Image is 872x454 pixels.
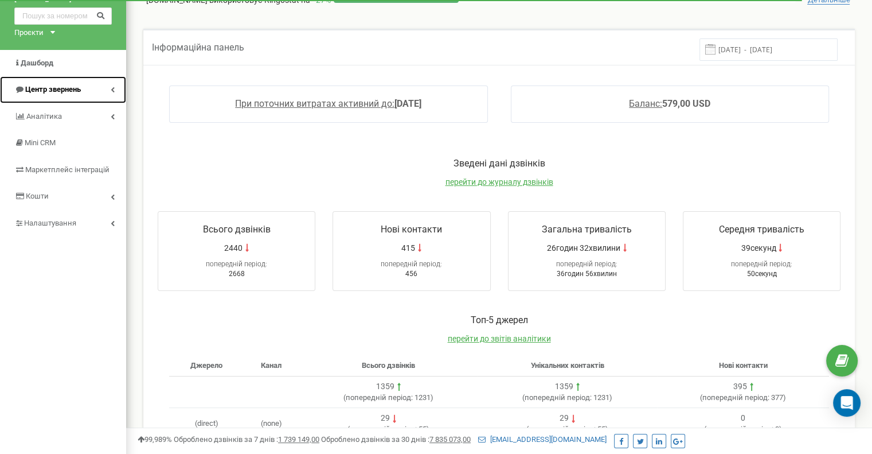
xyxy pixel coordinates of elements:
[381,224,442,235] span: Нові контакти
[741,242,776,254] span: 39секунд
[321,435,471,444] span: Оброблено дзвінків за 30 днів :
[26,192,49,200] span: Кошти
[733,381,747,393] div: 395
[453,158,545,169] span: Зведені дані дзвінків
[206,260,267,268] span: попередній період:
[350,425,417,433] span: попередній період:
[26,112,62,121] span: Аналiтика
[542,224,632,235] span: Загальна тривалість
[224,242,243,254] span: 2440
[138,435,172,444] span: 99,989%
[235,98,421,109] a: При поточних витратах активний до:[DATE]
[169,408,244,440] td: (direct)
[471,315,528,325] span: Toп-5 джерел
[25,85,81,94] span: Центр звернень
[526,425,608,433] span: ( 55 )
[731,260,792,268] span: попередній період:
[401,242,415,254] span: 415
[746,270,776,278] span: 50секунд
[405,270,417,278] span: 456
[346,393,413,402] span: попередній період:
[448,334,551,343] a: перейти до звітів аналітики
[429,435,471,444] u: 7 835 073,00
[547,242,620,254] span: 26годин 32хвилини
[190,361,222,370] span: Джерело
[629,98,662,109] span: Баланс:
[525,393,592,402] span: попередній період:
[719,361,768,370] span: Нові контакти
[347,425,429,433] span: ( 55 )
[14,7,112,25] input: Пошук за номером
[557,270,617,278] span: 36годин 56хвилин
[700,393,786,402] span: ( 377 )
[522,393,612,402] span: ( 1231 )
[174,435,319,444] span: Оброблено дзвінків за 7 днів :
[529,425,596,433] span: попередній період:
[203,224,271,235] span: Всього дзвінків
[343,393,433,402] span: ( 1231 )
[21,59,53,67] span: Дашборд
[719,224,804,235] span: Середня тривалість
[25,165,110,174] span: Маркетплейс інтеграцій
[152,42,244,53] span: Інформаційна панель
[381,260,442,268] span: попередній період:
[704,425,782,433] span: ( 0 )
[229,270,245,278] span: 2668
[25,138,56,147] span: Mini CRM
[362,361,415,370] span: Всього дзвінків
[706,425,773,433] span: попередній період:
[741,413,745,424] div: 0
[445,177,553,187] a: перейти до журналу дзвінків
[235,98,394,109] span: При поточних витратах активний до:
[376,381,394,393] div: 1359
[629,98,710,109] a: Баланс:579,00 USD
[14,28,44,38] div: Проєкти
[556,260,617,268] span: попередній період:
[833,389,861,417] div: Open Intercom Messenger
[244,408,299,440] td: (none)
[278,435,319,444] u: 1 739 149,00
[555,381,573,393] div: 1359
[24,219,76,227] span: Налаштування
[478,435,607,444] a: [EMAIL_ADDRESS][DOMAIN_NAME]
[261,361,281,370] span: Канал
[702,393,769,402] span: попередній період:
[531,361,604,370] span: Унікальних контактів
[560,413,569,424] div: 29
[381,413,390,424] div: 29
